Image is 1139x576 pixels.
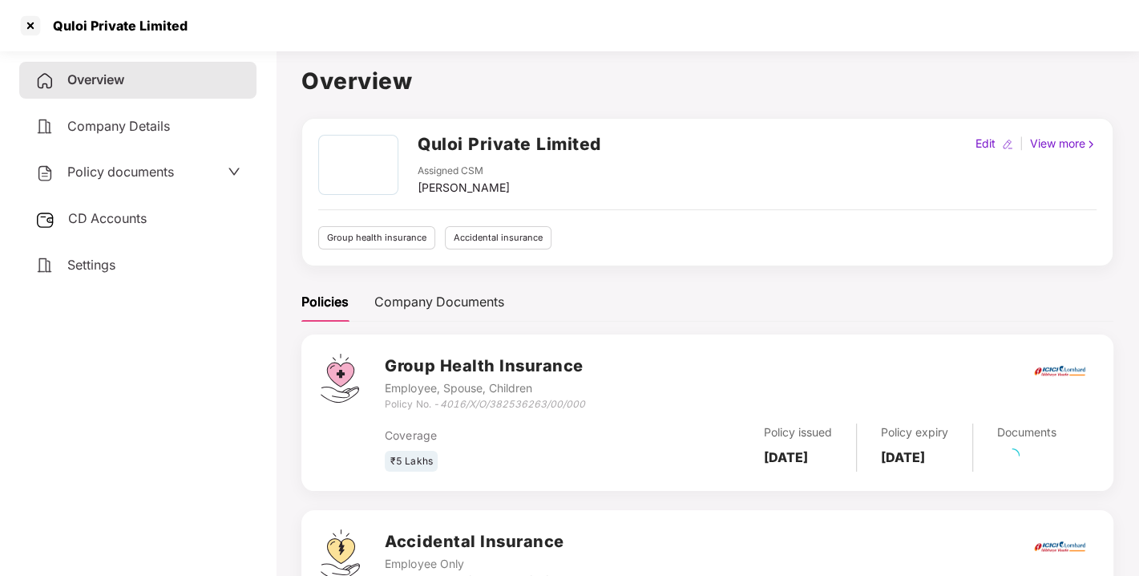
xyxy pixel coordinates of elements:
span: Company Details [67,118,170,134]
img: svg+xml;base64,PHN2ZyB3aWR0aD0iMjUiIGhlaWdodD0iMjQiIHZpZXdCb3g9IjAgMCAyNSAyNCIgZmlsbD0ibm9uZSIgeG... [35,210,55,229]
img: svg+xml;base64,PHN2ZyB4bWxucz0iaHR0cDovL3d3dy53My5vcmcvMjAwMC9zdmciIHdpZHRoPSI0Ny43MTQiIGhlaWdodD... [321,354,359,403]
img: editIcon [1002,139,1013,150]
img: svg+xml;base64,PHN2ZyB4bWxucz0iaHR0cDovL3d3dy53My5vcmcvMjAwMC9zdmciIHdpZHRoPSIyNCIgaGVpZ2h0PSIyNC... [35,117,55,136]
span: Overview [67,71,124,87]
img: icici.png [1031,361,1089,381]
div: | [1016,135,1027,152]
h2: Quloi Private Limited [418,131,601,157]
h1: Overview [301,63,1113,99]
h3: Group Health Insurance [385,354,584,379]
div: Accidental insurance [445,226,551,249]
span: loading [1004,447,1020,464]
span: Settings [67,257,115,273]
div: Company Documents [374,292,504,312]
img: svg+xml;base64,PHN2ZyB4bWxucz0iaHR0cDovL3d3dy53My5vcmcvMjAwMC9zdmciIHdpZHRoPSIyNCIgaGVpZ2h0PSIyNC... [35,164,55,183]
div: View more [1027,135,1100,152]
div: Employee Only [385,555,564,573]
div: Coverage [385,427,621,444]
div: Assigned CSM [418,164,510,179]
img: svg+xml;base64,PHN2ZyB4bWxucz0iaHR0cDovL3d3dy53My5vcmcvMjAwMC9zdmciIHdpZHRoPSIyNCIgaGVpZ2h0PSIyNC... [35,71,55,91]
div: Documents [997,424,1056,441]
div: ₹5 Lakhs [385,451,438,473]
img: svg+xml;base64,PHN2ZyB4bWxucz0iaHR0cDovL3d3dy53My5vcmcvMjAwMC9zdmciIHdpZHRoPSIyNCIgaGVpZ2h0PSIyNC... [35,256,55,275]
div: Quloi Private Limited [43,18,188,34]
div: [PERSON_NAME] [418,179,510,197]
div: Edit [972,135,999,152]
i: 4016/X/O/382536263/00/000 [439,398,584,410]
span: CD Accounts [68,210,147,226]
div: Policies [301,292,349,312]
img: icici.png [1031,537,1089,557]
b: [DATE] [881,449,925,465]
div: Policy No. - [385,397,584,412]
span: down [228,165,240,178]
b: [DATE] [764,449,808,465]
div: Policy expiry [881,424,948,441]
div: Policy issued [764,424,832,441]
h3: Accidental Insurance [385,529,564,554]
span: Policy documents [67,164,174,180]
div: Employee, Spouse, Children [385,379,584,397]
img: rightIcon [1085,139,1097,150]
div: Group health insurance [318,226,435,249]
